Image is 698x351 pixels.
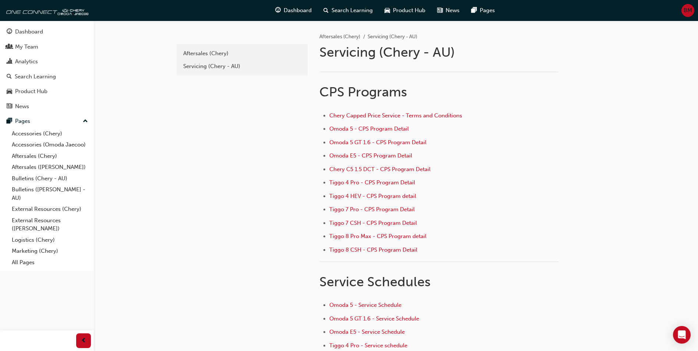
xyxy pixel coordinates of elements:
[9,234,91,246] a: Logistics (Chery)
[379,3,431,18] a: car-iconProduct Hub
[15,72,56,81] div: Search Learning
[3,70,91,84] a: Search Learning
[9,150,91,162] a: Aftersales (Chery)
[329,112,462,119] a: Chery Capped Price Service - Terms and Conditions
[681,4,694,17] button: BM
[385,6,390,15] span: car-icon
[15,87,47,96] div: Product Hub
[15,43,38,51] div: My Team
[393,6,425,15] span: Product Hub
[3,114,91,128] button: Pages
[3,24,91,114] button: DashboardMy TeamAnalyticsSearch LearningProduct HubNews
[465,3,501,18] a: pages-iconPages
[7,103,12,110] span: news-icon
[323,6,329,15] span: search-icon
[329,302,401,308] a: Omoda 5 - Service Schedule
[3,40,91,54] a: My Team
[329,179,415,186] a: Tiggo 4 Pro - CPS Program Detail
[9,215,91,234] a: External Resources ([PERSON_NAME])
[180,60,305,73] a: Servicing (Chery - AU)
[673,326,691,344] div: Open Intercom Messenger
[684,6,692,15] span: BM
[319,33,360,40] a: Aftersales (Chery)
[329,166,431,173] a: Chery C5 1.5 DCT - CPS Program Detail
[83,117,88,126] span: up-icon
[9,184,91,203] a: Bulletins ([PERSON_NAME] - AU)
[284,6,312,15] span: Dashboard
[332,6,373,15] span: Search Learning
[15,117,30,125] div: Pages
[15,57,38,66] div: Analytics
[318,3,379,18] a: search-iconSearch Learning
[9,257,91,268] a: All Pages
[329,329,405,335] a: Omoda E5 - Service Schedule
[9,139,91,150] a: Accessories (Omoda Jaecoo)
[180,47,305,60] a: Aftersales (Chery)
[329,233,426,240] a: Tiggo 8 Pro Max - CPS Program detail
[480,6,495,15] span: Pages
[431,3,465,18] a: news-iconNews
[329,152,412,159] a: Omoda E5 - CPS Program Detail
[15,28,43,36] div: Dashboard
[437,6,443,15] span: news-icon
[329,220,417,226] a: Tiggo 7 CSH - CPS Program Detail
[9,203,91,215] a: External Resources (Chery)
[329,342,407,349] a: Tiggo 4 Pro - Service schedule
[471,6,477,15] span: pages-icon
[81,336,86,345] span: prev-icon
[7,44,12,50] span: people-icon
[329,206,415,213] a: Tiggo 7 Pro - CPS Program Detail
[9,245,91,257] a: Marketing (Chery)
[7,74,12,80] span: search-icon
[9,128,91,139] a: Accessories (Chery)
[275,6,281,15] span: guage-icon
[9,173,91,184] a: Bulletins (Chery - AU)
[4,3,88,18] img: oneconnect
[3,100,91,113] a: News
[7,88,12,95] span: car-icon
[15,102,29,111] div: News
[183,62,301,71] div: Servicing (Chery - AU)
[7,58,12,65] span: chart-icon
[7,29,12,35] span: guage-icon
[3,25,91,39] a: Dashboard
[3,85,91,98] a: Product Hub
[3,55,91,68] a: Analytics
[319,274,431,290] span: Service Schedules
[183,49,301,58] div: Aftersales (Chery)
[319,84,407,100] span: CPS Programs
[446,6,460,15] span: News
[7,118,12,125] span: pages-icon
[329,125,409,132] a: Omoda 5 - CPS Program Detail
[329,193,416,199] a: Tiggo 4 HEV - CPS Program detail
[319,44,561,60] h1: Servicing (Chery - AU)
[329,139,426,146] a: Omoda 5 GT 1.6 - CPS Program Detail
[329,315,419,322] a: Omoda 5 GT 1.6 - Service Schedule
[9,162,91,173] a: Aftersales ([PERSON_NAME])
[368,33,417,41] li: Servicing (Chery - AU)
[269,3,318,18] a: guage-iconDashboard
[329,247,417,253] a: Tiggo 8 CSH - CPS Program Detail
